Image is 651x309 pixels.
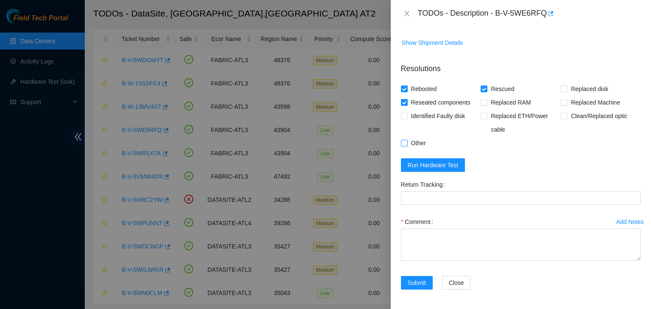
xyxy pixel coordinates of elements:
[408,109,469,123] span: Identified Faulty disk
[401,229,641,261] textarea: Comment
[418,7,641,20] div: TODOs - Description - B-V-5WE6RFQ
[616,219,644,225] div: Add Notes
[487,96,534,109] span: Replaced RAM
[401,276,433,290] button: Submit
[442,276,471,290] button: Close
[401,178,449,191] label: Return Tracking
[408,160,459,170] span: Run Hardware Test
[568,82,612,96] span: Replaced disk
[401,191,641,205] input: Return Tracking
[487,109,561,136] span: Replaced ETH/Power cable
[401,10,413,18] button: Close
[449,278,464,287] span: Close
[408,278,426,287] span: Submit
[408,96,474,109] span: Reseated components
[403,10,410,17] span: close
[401,36,464,50] button: Show Shipment Details
[487,82,517,96] span: Rescued
[401,158,465,172] button: Run Hardware Test
[402,38,463,47] span: Show Shipment Details
[568,109,631,123] span: Clean/Replaced optic
[401,56,641,74] p: Resolutions
[401,215,437,229] label: Comment
[568,96,623,109] span: Replaced Machine
[408,82,440,96] span: Rebooted
[408,136,429,150] span: Other
[616,215,644,229] button: Add Notes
